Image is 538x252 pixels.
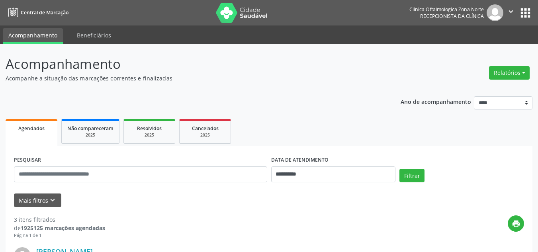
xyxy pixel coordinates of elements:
[18,125,45,132] span: Agendados
[420,13,484,20] span: Recepcionista da clínica
[14,232,105,239] div: Página 1 de 1
[14,224,105,232] div: de
[512,219,520,228] i: print
[129,132,169,138] div: 2025
[67,125,113,132] span: Não compareceram
[399,169,425,182] button: Filtrar
[508,215,524,232] button: print
[48,196,57,205] i: keyboard_arrow_down
[6,74,374,82] p: Acompanhe a situação das marcações correntes e finalizadas
[21,224,105,232] strong: 1925125 marcações agendadas
[137,125,162,132] span: Resolvidos
[192,125,219,132] span: Cancelados
[489,66,530,80] button: Relatórios
[14,193,61,207] button: Mais filtroskeyboard_arrow_down
[503,4,518,21] button: 
[518,6,532,20] button: apps
[6,54,374,74] p: Acompanhamento
[14,154,41,166] label: PESQUISAR
[409,6,484,13] div: Clinica Oftalmologica Zona Norte
[71,28,117,42] a: Beneficiários
[3,28,63,44] a: Acompanhamento
[185,132,225,138] div: 2025
[21,9,68,16] span: Central de Marcação
[401,96,471,106] p: Ano de acompanhamento
[67,132,113,138] div: 2025
[507,7,515,16] i: 
[271,154,329,166] label: DATA DE ATENDIMENTO
[487,4,503,21] img: img
[14,215,105,224] div: 3 itens filtrados
[6,6,68,19] a: Central de Marcação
